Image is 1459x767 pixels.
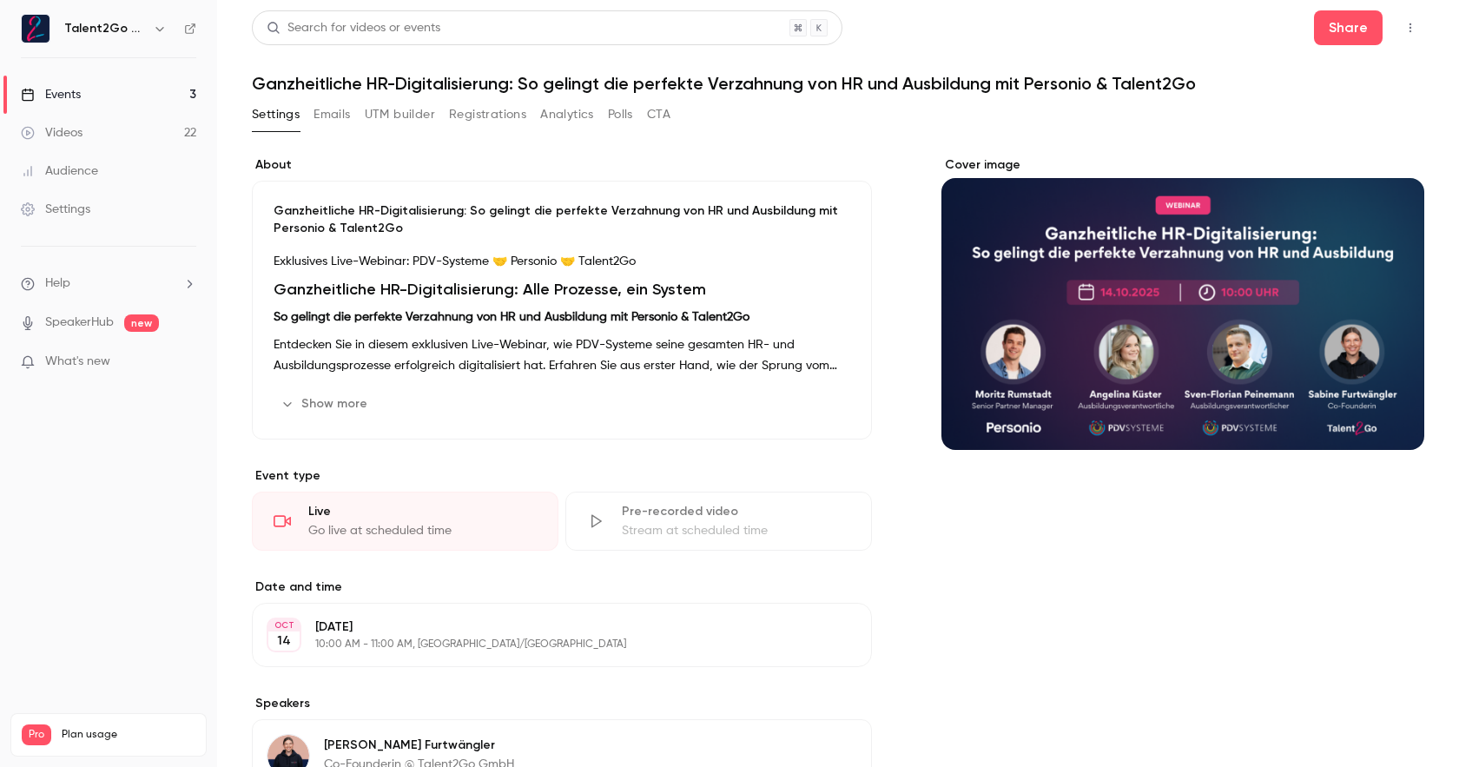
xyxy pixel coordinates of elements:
div: Events [21,86,81,103]
label: About [252,156,872,174]
span: new [124,314,159,332]
p: 14 [277,632,291,650]
label: Date and time [252,579,872,596]
p: Ganzheitliche HR-Digitalisierung: So gelingt die perfekte Verzahnung von HR und Ausbildung mit Pe... [274,202,850,237]
p: 10:00 AM - 11:00 AM, [GEOGRAPHIC_DATA]/[GEOGRAPHIC_DATA] [315,638,780,651]
button: Emails [314,101,350,129]
div: Videos [21,124,83,142]
h6: Talent2Go GmbH [64,20,146,37]
span: Help [45,274,70,293]
p: Exklusives Live-Webinar: PDV-Systeme 🤝 Personio 🤝 Talent2Go [274,251,850,272]
div: Audience [21,162,98,180]
div: Go live at scheduled time [308,522,537,539]
h1: Ganzheitliche HR-Digitalisierung: Alle Prozesse, ein System [274,279,850,300]
div: Search for videos or events [267,19,440,37]
img: Talent2Go GmbH [22,15,50,43]
a: SpeakerHub [45,314,114,332]
li: help-dropdown-opener [21,274,196,293]
p: Event type [252,467,872,485]
div: Pre-recorded videoStream at scheduled time [565,492,872,551]
strong: So gelingt die perfekte Verzahnung von HR und Ausbildung mit Personio & Talent2Go [274,311,749,323]
h1: Ganzheitliche HR-Digitalisierung: So gelingt die perfekte Verzahnung von HR und Ausbildung mit Pe... [252,73,1424,94]
iframe: Noticeable Trigger [175,354,196,370]
label: Speakers [252,695,872,712]
button: Settings [252,101,300,129]
button: CTA [647,101,670,129]
span: What's new [45,353,110,371]
div: Pre-recorded video [622,503,850,520]
div: LiveGo live at scheduled time [252,492,558,551]
button: UTM builder [365,101,435,129]
button: Polls [608,101,633,129]
button: Registrations [449,101,526,129]
div: Live [308,503,537,520]
button: Share [1314,10,1383,45]
p: [PERSON_NAME] Furtwängler [324,737,514,754]
div: Stream at scheduled time [622,522,850,539]
div: OCT [268,619,300,631]
label: Cover image [941,156,1424,174]
section: Cover image [941,156,1424,450]
div: Settings [21,201,90,218]
button: Analytics [540,101,594,129]
button: Show more [274,390,378,418]
span: Pro [22,724,51,745]
span: Plan usage [62,728,195,742]
p: [DATE] [315,618,780,636]
p: Entdecken Sie in diesem exklusiven Live-Webinar, wie PDV-Systeme seine gesamten HR- und Ausbildun... [274,334,850,376]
